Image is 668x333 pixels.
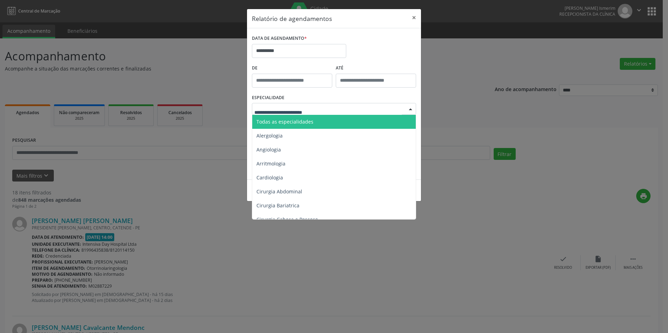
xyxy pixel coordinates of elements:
button: Close [407,9,421,26]
span: Cirurgia Cabeça e Pescoço [256,216,318,223]
span: Todas as especialidades [256,118,313,125]
span: Cardiologia [256,174,283,181]
label: De [252,63,332,74]
span: Alergologia [256,132,283,139]
label: ESPECIALIDADE [252,92,284,103]
label: ATÉ [336,63,416,74]
span: Arritmologia [256,160,285,167]
span: Cirurgia Abdominal [256,188,302,195]
label: DATA DE AGENDAMENTO [252,33,307,44]
span: Angiologia [256,146,281,153]
h5: Relatório de agendamentos [252,14,332,23]
span: Cirurgia Bariatrica [256,202,299,209]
